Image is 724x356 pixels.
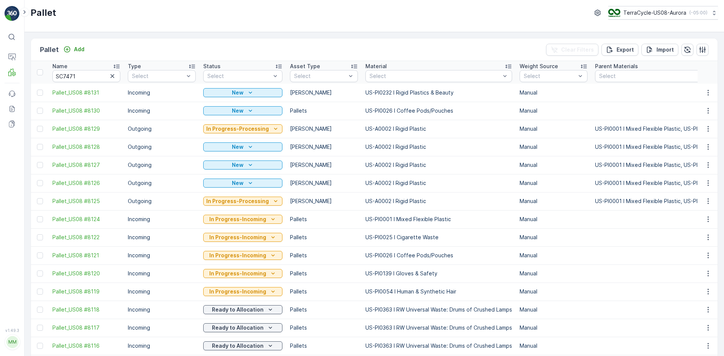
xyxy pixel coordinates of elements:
td: US-PI0026 I Coffee Pods/Pouches [362,102,516,120]
td: Incoming [124,246,199,264]
td: Pallets [286,102,362,120]
img: logo [5,6,20,21]
td: Manual [516,264,591,283]
p: In Progress-Incoming [209,288,266,295]
div: Toggle Row Selected [37,252,43,258]
td: Outgoing [124,192,199,210]
div: Toggle Row Selected [37,198,43,204]
td: Manual [516,138,591,156]
td: Pallets [286,319,362,337]
p: Select [207,72,271,80]
td: Manual [516,301,591,319]
td: Pallets [286,228,362,246]
div: Toggle Row Selected [37,216,43,222]
button: Clear Filters [546,44,598,56]
a: Pallet_US08 #8122 [52,234,120,241]
button: New [203,142,282,151]
button: In Progress-Incoming [203,251,282,260]
a: Pallet_US08 #8121 [52,252,120,259]
button: Ready to Allocation [203,323,282,332]
td: Manual [516,120,591,138]
button: Import [641,44,678,56]
p: New [232,161,244,169]
button: New [203,160,282,170]
td: Manual [516,192,591,210]
td: US-A0002 I Rigid Plastic [362,120,516,138]
td: US-A0002 I Rigid Plastic [362,156,516,174]
p: Weight Source [520,63,558,70]
td: US-PI0026 I Coffee Pods/Pouches [362,246,516,264]
td: Incoming [124,102,199,120]
td: [PERSON_NAME] [286,84,362,102]
span: Pallet_US08 #8117 [52,324,120,332]
td: Manual [516,246,591,264]
div: Toggle Row Selected [37,289,43,295]
p: Export [617,46,634,53]
a: Pallet_US08 #8130 [52,107,120,115]
td: Incoming [124,264,199,283]
td: [PERSON_NAME] [286,156,362,174]
td: US-PI0363 I RW Universal Waste: Drums of Crushed Lamps [362,319,516,337]
a: Pallet_US08 #8119 [52,288,120,295]
p: Ready to Allocation [212,306,264,313]
a: Pallet_US08 #8131 [52,89,120,96]
span: Pallet_US08 #8124 [52,215,120,223]
td: Manual [516,102,591,120]
a: Pallet_US08 #8129 [52,125,120,133]
button: In Progress-Incoming [203,233,282,242]
td: Manual [516,283,591,301]
td: Manual [516,210,591,228]
p: TerraCycle-US08-Aurora [623,9,686,17]
td: Manual [516,156,591,174]
td: Outgoing [124,174,199,192]
p: Select [524,72,576,80]
div: Toggle Row Selected [37,144,43,150]
td: Manual [516,174,591,192]
p: ( -05:00 ) [689,10,707,16]
a: Pallet_US08 #8118 [52,306,120,313]
td: US-PI0054 I Human & Synthetic Hair [362,283,516,301]
td: Manual [516,84,591,102]
div: Toggle Row Selected [37,108,43,114]
td: US-PI0001 I Mixed Flexible Plastic [362,210,516,228]
span: Pallet_US08 #8125 [52,197,120,205]
p: Asset Type [290,63,320,70]
p: New [232,179,244,187]
td: Incoming [124,319,199,337]
p: Parent Materials [595,63,638,70]
a: Pallet_US08 #8116 [52,342,120,350]
a: Pallet_US08 #8128 [52,143,120,151]
p: Name [52,63,67,70]
p: In Progress-Incoming [209,270,266,277]
td: US-PI0363 I RW Universal Waste: Drums of Crushed Lamps [362,301,516,319]
td: Outgoing [124,138,199,156]
td: [PERSON_NAME] [286,138,362,156]
a: Pallet_US08 #8120 [52,270,120,277]
div: Toggle Row Selected [37,90,43,96]
p: Ready to Allocation [212,342,264,350]
td: Pallets [286,210,362,228]
button: In Progress-Incoming [203,287,282,296]
div: Toggle Row Selected [37,180,43,186]
button: Add [60,45,87,54]
td: US-PI0232 I Rigid Plastics & Beauty [362,84,516,102]
td: Incoming [124,283,199,301]
td: [PERSON_NAME] [286,174,362,192]
td: US-A0002 I Rigid Plastic [362,138,516,156]
div: Toggle Row Selected [37,126,43,132]
td: US-PI0139 I Gloves & Safety [362,264,516,283]
td: [PERSON_NAME] [286,120,362,138]
div: Toggle Row Selected [37,343,43,349]
p: Pallet [40,44,59,55]
p: Pallet [31,7,56,19]
p: Clear Filters [561,46,594,53]
input: Search [52,70,120,82]
div: Toggle Row Selected [37,325,43,331]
